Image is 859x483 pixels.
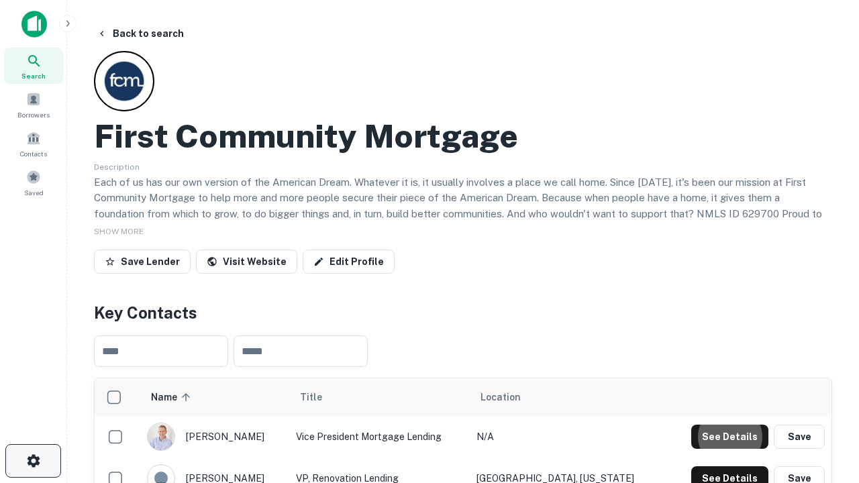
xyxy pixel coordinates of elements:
[21,11,47,38] img: capitalize-icon.png
[303,250,395,274] a: Edit Profile
[196,250,297,274] a: Visit Website
[792,333,859,397] iframe: Chat Widget
[94,227,144,236] span: SHOW MORE
[21,70,46,81] span: Search
[151,389,195,405] span: Name
[91,21,189,46] button: Back to search
[94,162,140,172] span: Description
[94,174,832,237] p: Each of us has our own version of the American Dream. Whatever it is, it usually involves a place...
[20,148,47,159] span: Contacts
[148,423,174,450] img: 1520878720083
[4,48,63,84] a: Search
[94,301,832,325] h4: Key Contacts
[4,164,63,201] a: Saved
[300,389,340,405] span: Title
[147,423,283,451] div: [PERSON_NAME]
[691,425,768,449] button: See Details
[4,87,63,123] a: Borrowers
[140,378,289,416] th: Name
[4,125,63,162] a: Contacts
[289,416,470,458] td: Vice President Mortgage Lending
[774,425,825,449] button: Save
[470,416,664,458] td: N/A
[94,117,518,156] h2: First Community Mortgage
[94,250,191,274] button: Save Lender
[17,109,50,120] span: Borrowers
[481,389,521,405] span: Location
[24,187,44,198] span: Saved
[470,378,664,416] th: Location
[289,378,470,416] th: Title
